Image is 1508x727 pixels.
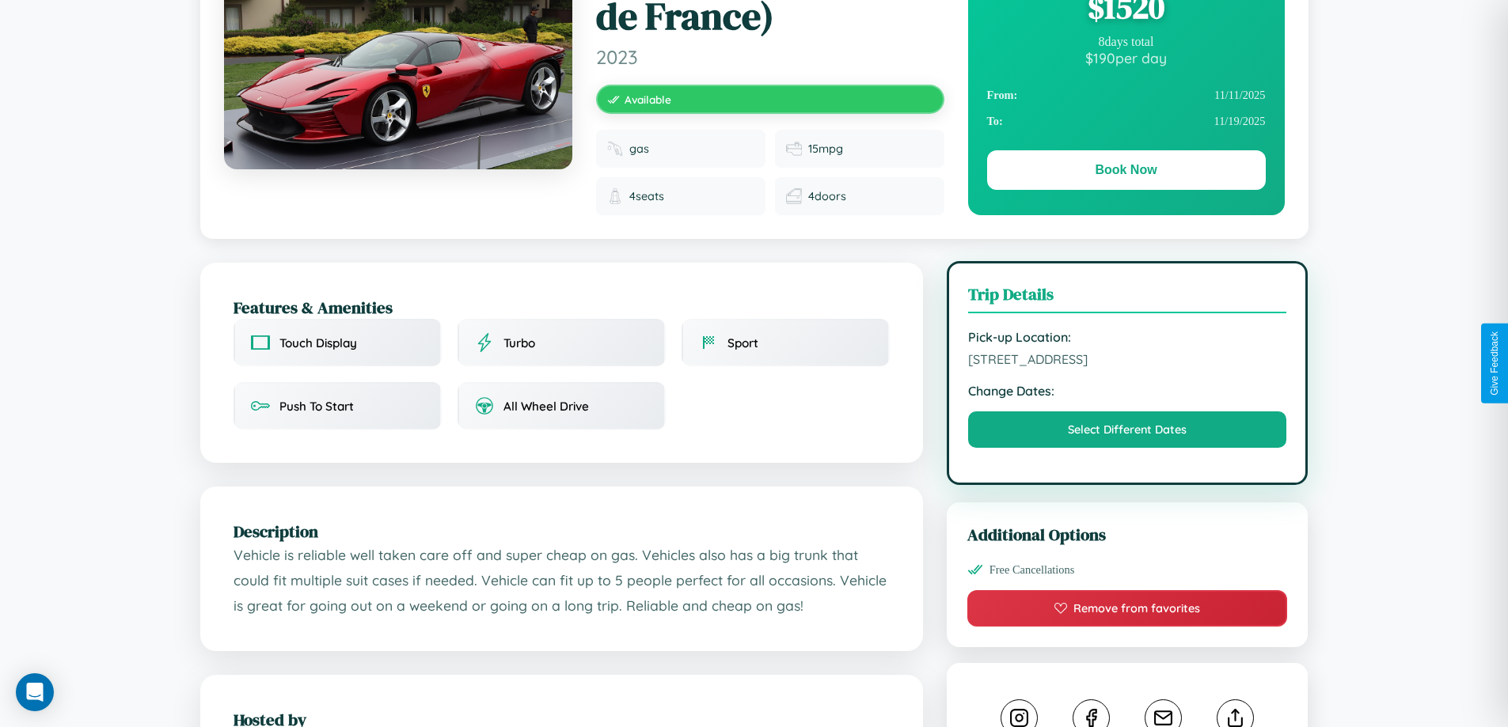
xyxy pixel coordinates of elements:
button: Select Different Dates [968,411,1287,448]
h2: Description [234,520,890,543]
span: gas [629,142,649,156]
strong: Pick-up Location: [968,329,1287,345]
span: Touch Display [279,335,357,350]
span: Push To Start [279,399,354,414]
div: 8 days total [987,35,1266,49]
button: Book Now [987,150,1266,190]
img: Doors [786,188,802,204]
div: 11 / 19 / 2025 [987,108,1266,134]
strong: To: [987,115,1003,128]
p: Vehicle is reliable well taken care off and super cheap on gas. Vehicles also has a big trunk tha... [234,543,890,618]
div: 11 / 11 / 2025 [987,82,1266,108]
div: $ 190 per day [987,49,1266,66]
div: Give Feedback [1489,331,1500,396]
img: Fuel efficiency [786,141,802,157]
span: All Wheel Drive [503,399,589,414]
strong: Change Dates: [968,383,1287,399]
span: 4 doors [808,189,846,203]
div: Open Intercom Messenger [16,673,54,711]
span: 2023 [596,45,944,69]
span: [STREET_ADDRESS] [968,351,1287,367]
span: Sport [727,335,758,350]
button: Remove from favorites [967,590,1288,627]
img: Seats [607,188,623,204]
span: 15 mpg [808,142,843,156]
span: Available [625,93,671,106]
span: Free Cancellations [990,563,1075,577]
img: Fuel type [607,141,623,157]
h3: Additional Options [967,523,1288,546]
strong: From: [987,89,1018,102]
h2: Features & Amenities [234,296,890,319]
h3: Trip Details [968,282,1287,313]
span: Turbo [503,335,535,350]
span: 4 seats [629,189,664,203]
